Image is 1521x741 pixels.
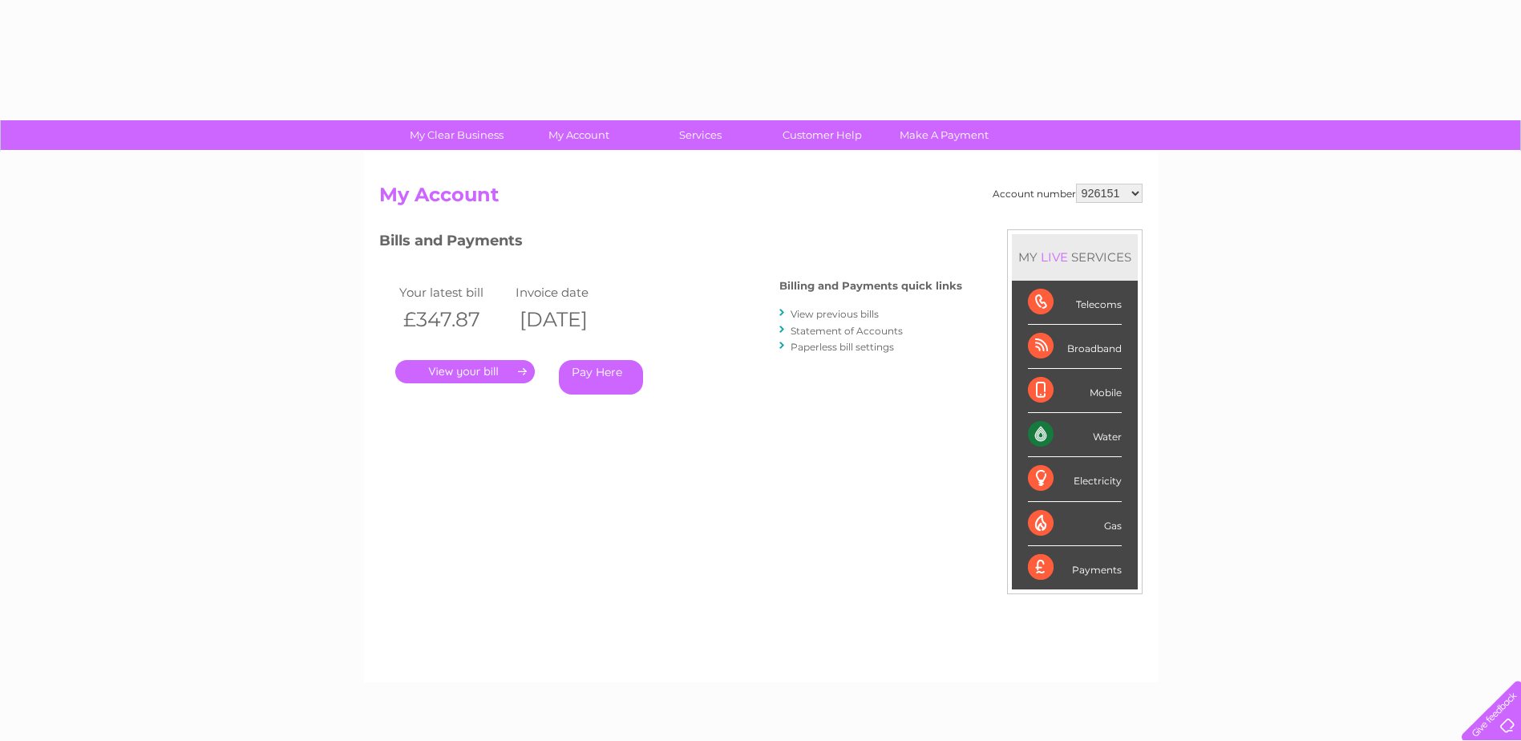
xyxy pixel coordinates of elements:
[395,281,512,303] td: Your latest bill
[512,120,645,150] a: My Account
[878,120,1010,150] a: Make A Payment
[791,325,903,337] a: Statement of Accounts
[1028,369,1122,413] div: Mobile
[1038,249,1071,265] div: LIVE
[1028,281,1122,325] div: Telecoms
[993,184,1143,203] div: Account number
[1028,502,1122,546] div: Gas
[512,281,628,303] td: Invoice date
[559,360,643,395] a: Pay Here
[390,120,523,150] a: My Clear Business
[634,120,767,150] a: Services
[379,229,962,257] h3: Bills and Payments
[791,308,879,320] a: View previous bills
[395,360,535,383] a: .
[779,280,962,292] h4: Billing and Payments quick links
[395,303,512,336] th: £347.87
[756,120,888,150] a: Customer Help
[1028,413,1122,457] div: Water
[512,303,628,336] th: [DATE]
[1012,234,1138,280] div: MY SERVICES
[791,341,894,353] a: Paperless bill settings
[1028,457,1122,501] div: Electricity
[1028,325,1122,369] div: Broadband
[379,184,1143,214] h2: My Account
[1028,546,1122,589] div: Payments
